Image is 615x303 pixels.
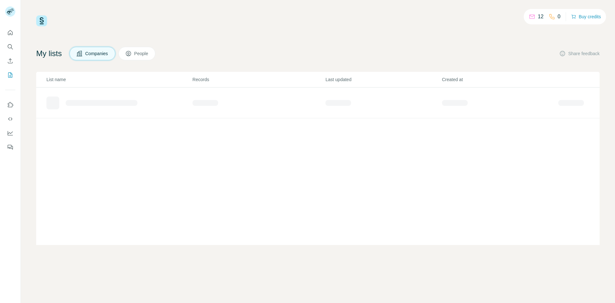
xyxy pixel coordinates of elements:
[559,50,600,57] button: Share feedback
[36,15,47,26] img: Surfe Logo
[558,13,561,21] p: 0
[5,113,15,125] button: Use Surfe API
[538,13,544,21] p: 12
[5,69,15,81] button: My lists
[5,41,15,53] button: Search
[5,99,15,111] button: Use Surfe on LinkedIn
[442,76,558,83] p: Created at
[193,76,325,83] p: Records
[85,50,109,57] span: Companies
[36,48,62,59] h4: My lists
[325,76,441,83] p: Last updated
[571,12,601,21] button: Buy credits
[5,141,15,153] button: Feedback
[5,55,15,67] button: Enrich CSV
[5,27,15,38] button: Quick start
[46,76,192,83] p: List name
[134,50,149,57] span: People
[5,127,15,139] button: Dashboard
